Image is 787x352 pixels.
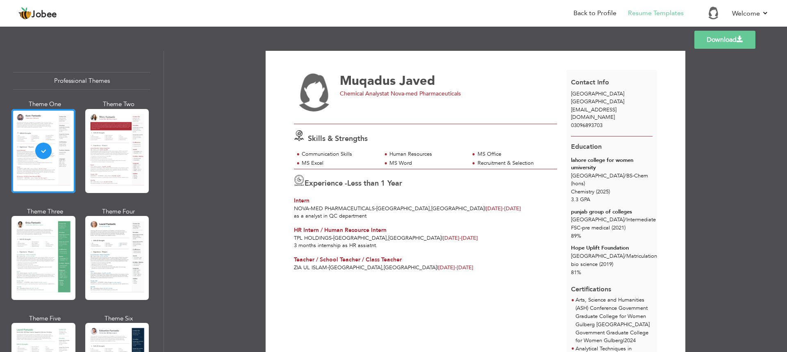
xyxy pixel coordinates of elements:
div: Theme Six [87,314,151,323]
span: Nova-med Pharmaceuticals [294,205,375,212]
span: 3.3 GPA [571,196,590,203]
span: - [459,234,461,242]
div: MS Word [389,159,464,167]
span: [GEOGRAPHIC_DATA] [571,90,624,98]
img: jobee.io [18,7,32,20]
img: Profile Img [707,6,720,19]
span: bio science [571,261,598,268]
div: lahore college for women umiversity [571,157,653,172]
span: | [441,234,443,242]
span: Zia Ul islam [294,264,327,271]
span: [GEOGRAPHIC_DATA] [384,264,437,271]
div: 3 months internship as HR assiatnt. [289,242,562,250]
div: as a analyst in QC department [289,212,562,220]
div: Theme Two [87,100,151,109]
span: [GEOGRAPHIC_DATA] [329,264,382,271]
span: - [503,205,504,212]
div: MS Excel [302,159,377,167]
a: Back to Profile [573,9,616,18]
span: Jobee [32,10,57,19]
span: [GEOGRAPHIC_DATA] [333,234,387,242]
div: Theme Four [87,207,151,216]
span: , [387,234,388,242]
div: Professional Themes [13,72,150,90]
span: at Nova-med Pharmaceuticals [384,90,461,98]
span: / [624,172,626,179]
span: Chemistry [571,188,594,195]
span: (2025) [596,188,610,195]
span: - [327,264,329,271]
span: Muqadus [340,72,396,89]
span: Experience - [305,178,347,188]
span: - [332,234,333,242]
span: Contact Info [571,78,609,87]
span: / [624,252,626,260]
span: [EMAIL_ADDRESS][DOMAIN_NAME] [571,106,616,121]
span: [DATE] [486,205,504,212]
span: | [437,264,438,271]
span: [GEOGRAPHIC_DATA] BS-Chem (hons) [571,172,648,187]
label: Less than 1 Year [347,178,402,189]
span: [GEOGRAPHIC_DATA] [388,234,441,242]
div: Theme One [13,100,77,109]
div: Human Resources [389,150,464,158]
span: Certifications [571,279,611,294]
span: Skills & Strengths [308,134,368,144]
div: MS Office [478,150,553,158]
span: , [430,205,431,212]
div: Communication Skills [302,150,377,158]
span: [DATE] [486,205,521,212]
a: Jobee [18,7,57,20]
p: Government Graduate College for Women Gulberg 2024 [575,329,653,345]
a: Welcome [732,9,769,18]
span: Education [571,142,602,151]
span: [DATE] [443,234,478,242]
span: Arts, Science and Humanities (ASH) Conference Government Graduate College for Women Gulberg [GEOG... [575,296,650,328]
a: Download [694,31,755,49]
span: , [382,264,384,271]
span: HR Intern / Human Resource Intern [294,226,387,234]
div: Theme Five [13,314,77,323]
img: No image [294,72,334,112]
span: | [484,205,486,212]
span: (2019) [599,261,613,268]
span: [DATE] [438,264,457,271]
span: TPL Holdings [294,234,332,242]
span: Teacher / School Teacher / Class Teacher [294,256,402,263]
span: [GEOGRAPHIC_DATA] [376,205,430,212]
div: Hope Uplift Foundation [571,244,653,252]
span: - [455,264,457,271]
span: Chemical Analyst [340,90,384,98]
span: [GEOGRAPHIC_DATA] [571,98,624,105]
span: 03096893703 [571,122,603,129]
span: 81% [571,269,581,276]
span: (2021) [612,224,626,232]
span: 89% [571,232,581,240]
span: [GEOGRAPHIC_DATA] [431,205,484,212]
span: Javed [399,72,435,89]
span: [GEOGRAPHIC_DATA] Matriculation [571,252,657,260]
div: punjab group of colleges [571,208,653,216]
span: [DATE] [443,234,461,242]
div: Theme Three [13,207,77,216]
span: FSC-pre medical [571,224,610,232]
span: Intern [294,197,309,204]
div: Recruitment & Selection [478,159,553,167]
span: [GEOGRAPHIC_DATA] Intermediate [571,216,656,223]
span: | [623,337,624,344]
span: - [375,205,376,212]
span: / [624,216,626,223]
a: Resume Templates [628,9,684,18]
span: [DATE] [438,264,473,271]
